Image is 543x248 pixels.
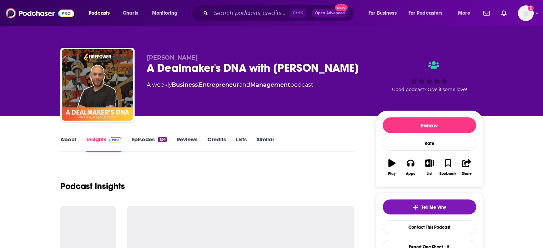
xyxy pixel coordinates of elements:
span: and [239,81,250,88]
a: About [60,136,76,152]
img: Podchaser - Follow, Share and Rate Podcasts [6,6,74,20]
div: Search podcasts, credits, & more... [198,5,361,21]
button: open menu [363,7,406,19]
span: Charts [123,8,138,18]
button: Play [383,155,401,180]
div: Good podcast? Give it some love! [376,54,483,98]
button: List [420,155,438,180]
button: tell me why sparkleTell Me Why [383,199,476,214]
button: Apps [401,155,420,180]
a: Lists [236,136,247,152]
img: Podchaser Pro [109,137,122,143]
span: For Podcasters [408,8,443,18]
button: Open AdvancedNew [312,9,348,17]
button: open menu [84,7,119,19]
span: More [458,8,470,18]
img: User Profile [518,5,534,21]
div: Rate [383,136,476,151]
a: Business [172,81,198,88]
a: Charts [118,7,142,19]
div: Play [388,172,396,176]
a: Show notifications dropdown [498,7,509,19]
span: Logged in as Bcprpro33 [518,5,534,21]
div: Apps [406,172,415,176]
span: , [198,81,199,88]
a: Episodes124 [131,136,166,152]
a: Contact This Podcast [383,220,476,234]
button: open menu [453,7,479,19]
img: tell me why sparkle [413,204,418,210]
span: Tell Me Why [421,204,446,210]
h1: Podcast Insights [60,181,125,192]
span: Ctrl K [290,9,306,18]
button: open menu [404,7,453,19]
svg: Add a profile image [528,5,534,11]
a: Reviews [177,136,197,152]
button: Show profile menu [518,5,534,21]
span: [PERSON_NAME] [147,54,198,61]
span: Good podcast? Give it some love! [392,87,467,92]
span: Open Advanced [315,11,345,15]
button: open menu [147,7,187,19]
input: Search podcasts, credits, & more... [211,7,290,19]
div: Share [462,172,472,176]
a: Similar [257,136,274,152]
a: InsightsPodchaser Pro [86,136,122,152]
a: Credits [207,136,226,152]
div: 124 [158,137,166,142]
button: Share [457,155,476,180]
span: New [335,4,348,11]
span: For Business [368,8,397,18]
span: Monitoring [152,8,177,18]
a: Management [250,81,290,88]
img: A Dealmaker's DNA with Ilan Jacobson [62,49,133,121]
a: Show notifications dropdown [481,7,493,19]
a: Entrepreneur [199,81,239,88]
span: Podcasts [89,8,110,18]
div: A weekly podcast [147,81,313,89]
div: Bookmark [439,172,456,176]
button: Follow [383,117,476,133]
button: Bookmark [439,155,457,180]
div: List [427,172,432,176]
